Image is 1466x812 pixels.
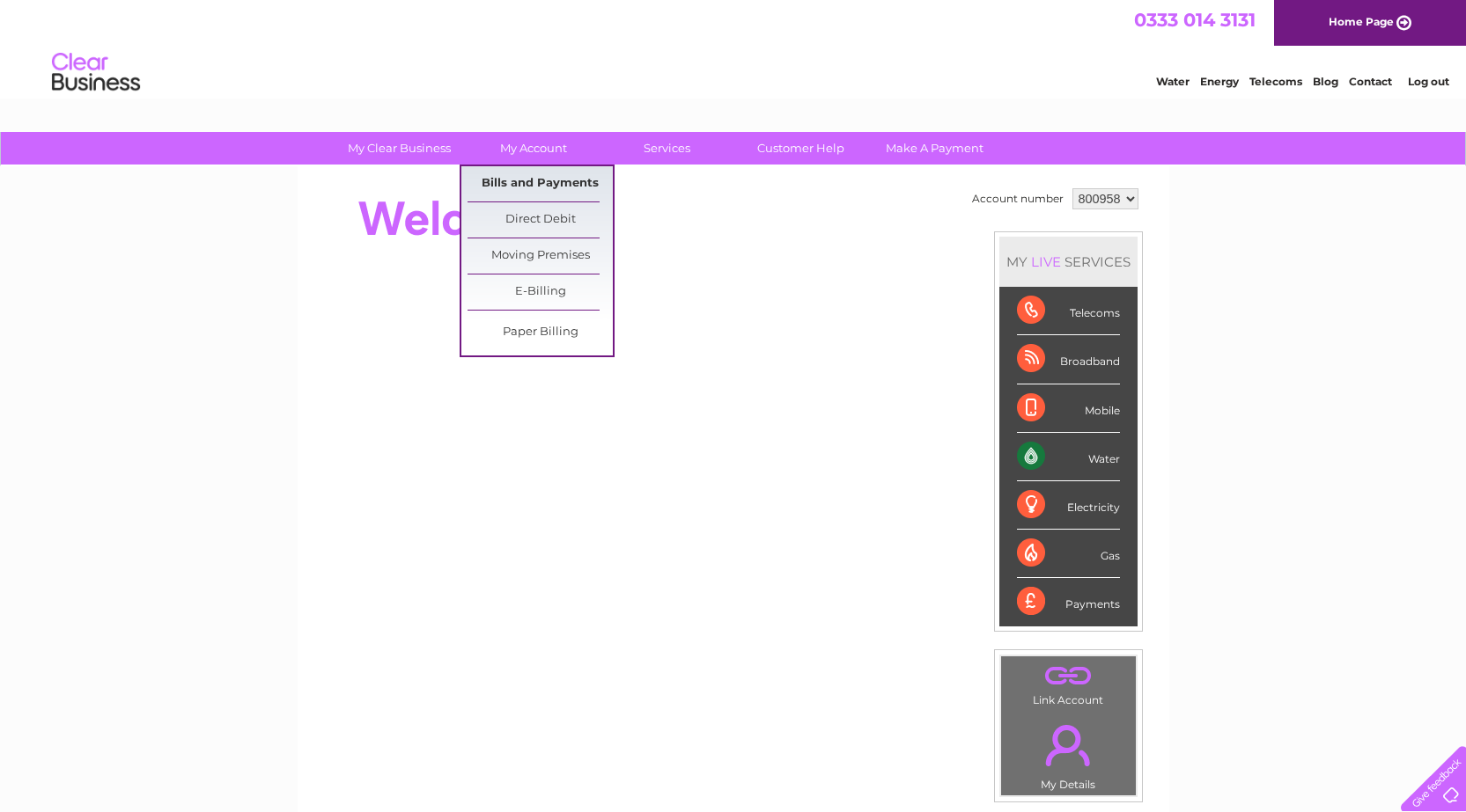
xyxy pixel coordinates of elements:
[468,202,613,238] a: Direct Debit
[1017,530,1120,578] div: Gas
[1134,9,1256,31] a: 0333 014 3131
[468,166,613,201] a: Bills and Payments
[728,132,873,165] a: Customer Help
[862,132,1007,165] a: Make A Payment
[999,237,1138,287] div: MY SERVICES
[1028,253,1065,270] div: LIVE
[1200,75,1239,88] a: Energy
[468,315,613,350] a: Paper Billing
[1017,335,1120,384] div: Broadband
[1017,384,1120,433] div: Mobile
[1017,578,1120,625] div: Payments
[594,132,740,165] a: Services
[1408,75,1449,88] a: Log out
[1313,75,1338,88] a: Blog
[1156,75,1190,88] a: Water
[1006,714,1131,776] a: .
[468,274,613,310] a: E-Billing
[1000,655,1137,711] td: Link Account
[51,46,141,99] img: logo.png
[1017,481,1120,530] div: Electricity
[1349,75,1392,88] a: Contact
[468,238,613,274] a: Moving Premises
[327,132,472,165] a: My Clear Business
[1017,433,1120,481] div: Water
[968,184,1068,214] td: Account number
[318,10,1150,85] div: Clear Business is a trading name of Verastar Limited (registered in [GEOGRAPHIC_DATA] No. 3667643...
[1017,287,1120,335] div: Telecoms
[1006,661,1131,691] a: .
[1000,710,1137,796] td: My Details
[1249,75,1302,88] a: Telecoms
[460,132,606,165] a: My Account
